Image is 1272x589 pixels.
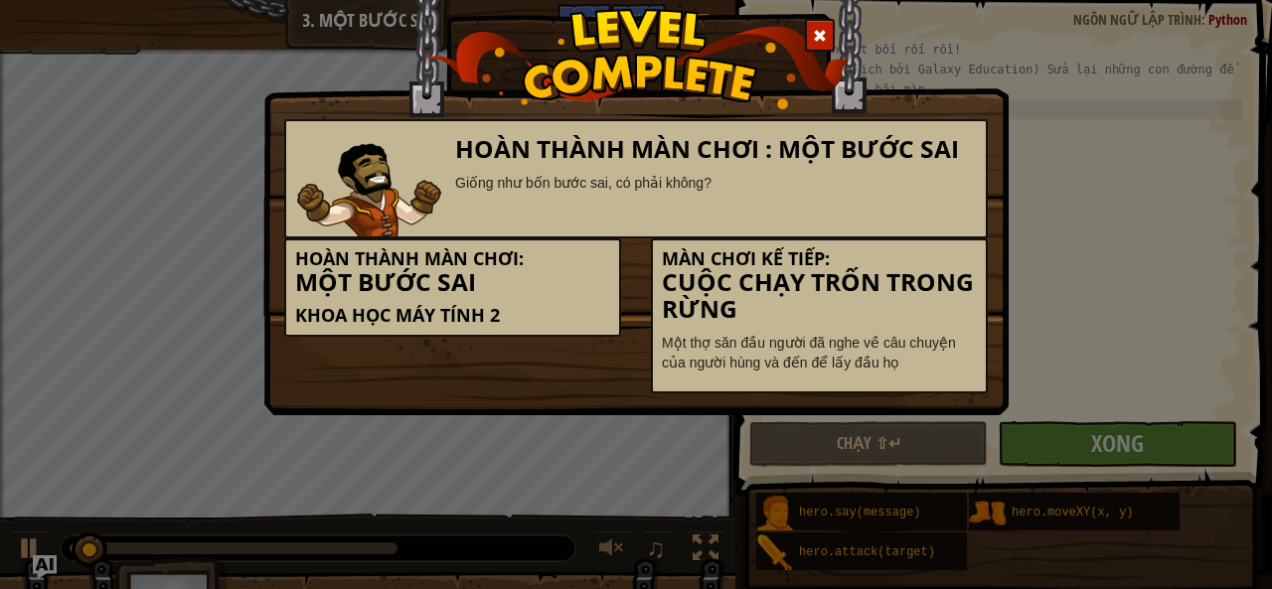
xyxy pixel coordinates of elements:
h3: Hoàn thành màn chơi : Một Bước Sai [455,136,977,163]
div: Giống như bốn bước sai, có phải không? [455,173,977,193]
h3: Cuộc chạy trốn trong rừng [662,269,977,323]
h3: Một Bước Sai [295,269,610,296]
img: duelist.png [296,143,441,236]
h5: Hoàn thành màn chơi: [295,249,610,269]
h5: Màn chơi kế tiếp: [662,249,977,269]
h5: Khoa học máy tính 2 [295,306,610,326]
img: level_complete.png [423,9,850,109]
p: Một thợ săn đầu người đã nghe về câu chuyện của người hùng và đến để lấy đầu họ [662,333,977,372]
